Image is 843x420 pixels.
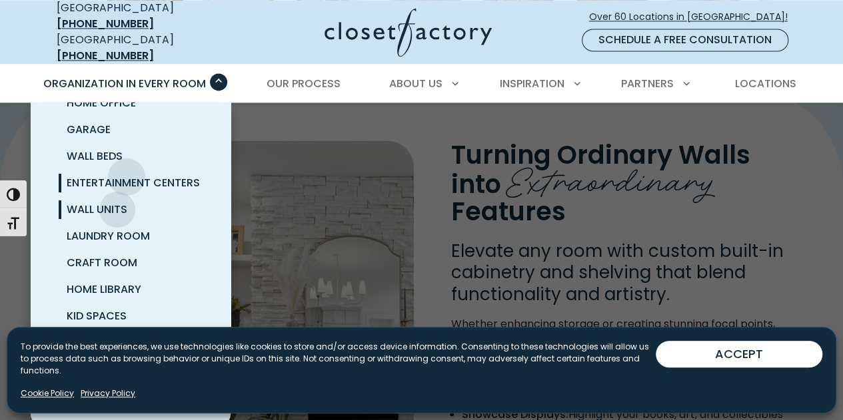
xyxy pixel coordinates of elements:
[588,5,799,29] a: Over 60 Locations in [GEOGRAPHIC_DATA]!
[21,387,74,399] a: Cookie Policy
[67,122,111,137] span: Garage
[582,29,788,51] a: Schedule a Free Consultation
[67,95,136,110] span: Home Office
[81,387,135,399] a: Privacy Policy
[656,341,822,367] button: ACCEPT
[67,308,127,323] span: Kid Spaces
[389,76,442,91] span: About Us
[21,341,656,377] p: To provide the best experiences, we use technologies like cookies to store and/or access device i...
[325,8,492,57] img: Closet Factory Logo
[500,76,564,91] span: Inspiration
[734,76,796,91] span: Locations
[67,148,123,164] span: Wall Beds
[67,202,127,217] span: Wall Units
[34,65,810,103] nav: Primary Menu
[43,76,206,91] span: Organization in Every Room
[57,48,154,63] a: [PHONE_NUMBER]
[57,16,154,31] a: [PHONE_NUMBER]
[67,228,150,244] span: Laundry Room
[67,175,200,190] span: Entertainment Centers
[67,255,137,270] span: Craft Room
[589,10,798,24] span: Over 60 Locations in [GEOGRAPHIC_DATA]!
[267,76,341,91] span: Our Process
[67,282,141,297] span: Home Library
[57,32,220,64] div: [GEOGRAPHIC_DATA]
[621,76,674,91] span: Partners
